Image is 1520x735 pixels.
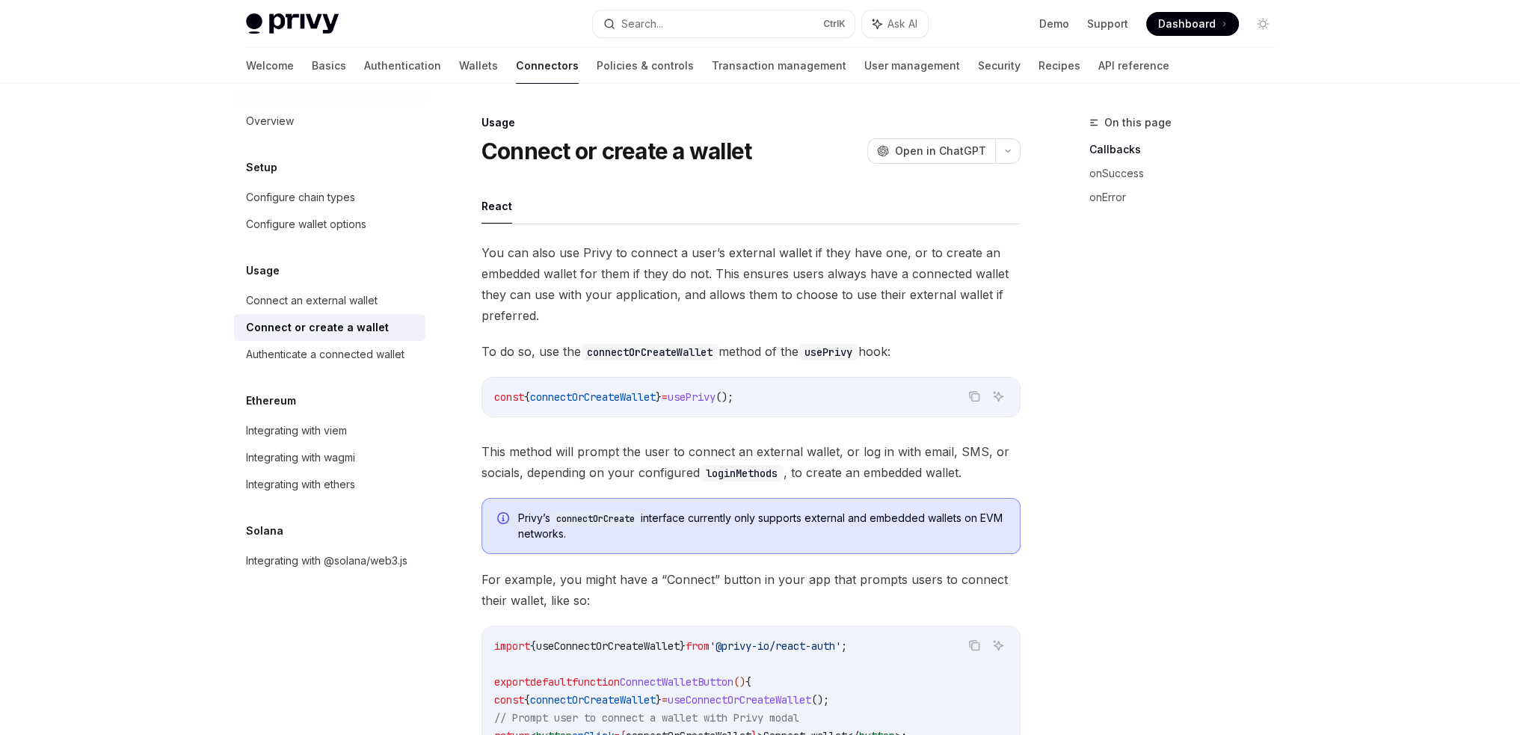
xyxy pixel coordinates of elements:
[964,636,984,655] button: Copy the contents from the code block
[481,242,1021,326] span: You can also use Privy to connect a user’s external wallet if they have one, or to create an embe...
[978,48,1021,84] a: Security
[530,639,536,653] span: {
[841,639,847,653] span: ;
[246,449,355,467] div: Integrating with wagmi
[662,693,668,707] span: =
[481,115,1021,130] div: Usage
[459,48,498,84] a: Wallets
[716,390,733,404] span: ();
[494,711,799,725] span: // Prompt user to connect a wallet with Privy modal
[246,13,339,34] img: light logo
[887,16,917,31] span: Ask AI
[1158,16,1216,31] span: Dashboard
[620,675,733,689] span: ConnectWalletButton
[246,159,277,176] h5: Setup
[1089,162,1287,185] a: onSuccess
[234,211,425,238] a: Configure wallet options
[524,390,530,404] span: {
[246,48,294,84] a: Welcome
[1039,48,1080,84] a: Recipes
[530,390,656,404] span: connectOrCreateWallet
[481,569,1021,611] span: For example, you might have a “Connect” button in your app that prompts users to connect their wa...
[497,512,512,527] svg: Info
[668,390,716,404] span: usePrivy
[867,138,995,164] button: Open in ChatGPT
[494,639,530,653] span: import
[481,188,512,224] button: React
[1146,12,1239,36] a: Dashboard
[234,417,425,444] a: Integrating with viem
[811,693,829,707] span: ();
[246,215,366,233] div: Configure wallet options
[234,547,425,574] a: Integrating with @solana/web3.js
[524,693,530,707] span: {
[733,675,745,689] span: ()
[494,390,524,404] span: const
[823,18,846,30] span: Ctrl K
[481,341,1021,362] span: To do so, use the method of the hook:
[1089,185,1287,209] a: onError
[710,639,841,653] span: '@privy-io/react-auth'
[656,390,662,404] span: }
[1039,16,1069,31] a: Demo
[312,48,346,84] a: Basics
[246,262,280,280] h5: Usage
[593,10,855,37] button: Search...CtrlK
[246,188,355,206] div: Configure chain types
[518,511,1005,541] span: Privy’s interface currently only supports external and embedded wallets on EVM networks.
[530,675,572,689] span: default
[246,345,404,363] div: Authenticate a connected wallet
[964,387,984,406] button: Copy the contents from the code block
[246,522,283,540] h5: Solana
[581,344,719,360] code: connectOrCreateWallet
[246,422,347,440] div: Integrating with viem
[745,675,751,689] span: {
[572,675,620,689] span: function
[481,138,752,164] h1: Connect or create a wallet
[494,693,524,707] span: const
[536,639,680,653] span: useConnectOrCreateWallet
[1104,114,1172,132] span: On this page
[1087,16,1128,31] a: Support
[686,639,710,653] span: from
[364,48,441,84] a: Authentication
[246,292,378,310] div: Connect an external wallet
[621,15,663,33] div: Search...
[234,184,425,211] a: Configure chain types
[662,390,668,404] span: =
[712,48,846,84] a: Transaction management
[246,476,355,493] div: Integrating with ethers
[988,387,1008,406] button: Ask AI
[234,314,425,341] a: Connect or create a wallet
[246,552,407,570] div: Integrating with @solana/web3.js
[680,639,686,653] span: }
[550,511,641,526] code: connectOrCreate
[1098,48,1169,84] a: API reference
[895,144,986,159] span: Open in ChatGPT
[530,693,656,707] span: connectOrCreateWallet
[862,10,928,37] button: Ask AI
[234,444,425,471] a: Integrating with wagmi
[234,471,425,498] a: Integrating with ethers
[234,341,425,368] a: Authenticate a connected wallet
[597,48,694,84] a: Policies & controls
[988,636,1008,655] button: Ask AI
[799,344,858,360] code: usePrivy
[1251,12,1275,36] button: Toggle dark mode
[656,693,662,707] span: }
[246,319,389,336] div: Connect or create a wallet
[700,465,784,482] code: loginMethods
[234,108,425,135] a: Overview
[481,441,1021,483] span: This method will prompt the user to connect an external wallet, or log in with email, SMS, or soc...
[246,392,296,410] h5: Ethereum
[1089,138,1287,162] a: Callbacks
[234,287,425,314] a: Connect an external wallet
[668,693,811,707] span: useConnectOrCreateWallet
[864,48,960,84] a: User management
[246,112,294,130] div: Overview
[494,675,530,689] span: export
[516,48,579,84] a: Connectors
